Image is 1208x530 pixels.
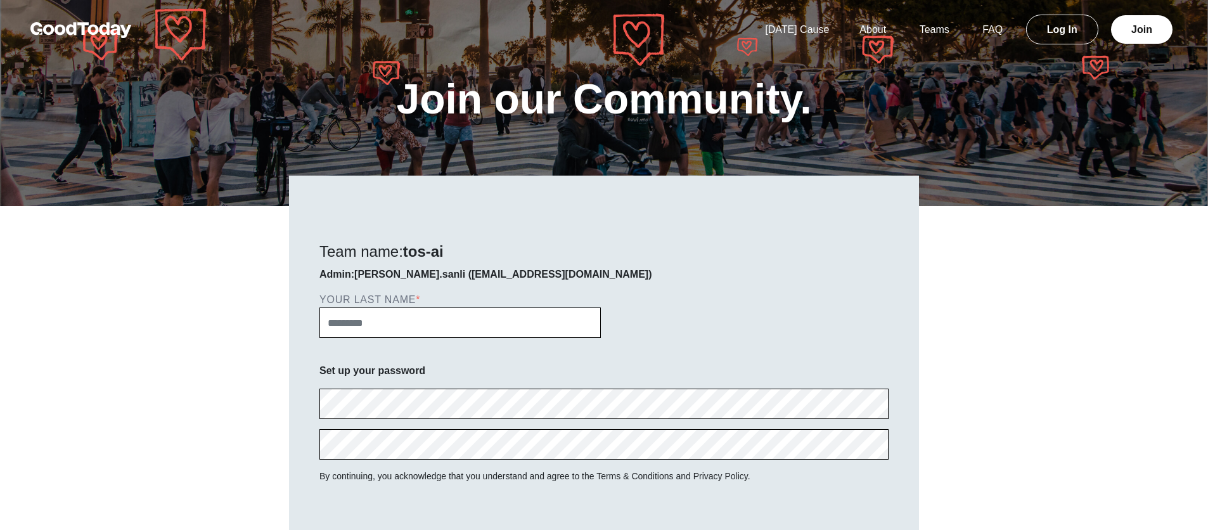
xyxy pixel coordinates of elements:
[750,24,844,35] a: [DATE] Cause
[319,294,416,305] label: Your Last Name
[319,267,889,282] p: Admin:
[319,242,889,262] h2: Team name:
[904,24,965,35] a: Teams
[1111,15,1173,44] a: Join
[319,470,889,482] p: By continuing, you acknowledge that you understand and agree to the Terms & Conditions and Privac...
[30,22,132,38] img: GoodToday
[354,269,652,280] strong: [PERSON_NAME].​sanli ([EMAIL_ADDRESS][DOMAIN_NAME])
[967,24,1018,35] a: FAQ
[844,24,901,35] a: About
[1026,15,1098,44] a: Log In
[396,78,811,120] h1: Join our Community.
[319,363,889,378] p: Set up your password
[403,243,444,260] strong: tos-ai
